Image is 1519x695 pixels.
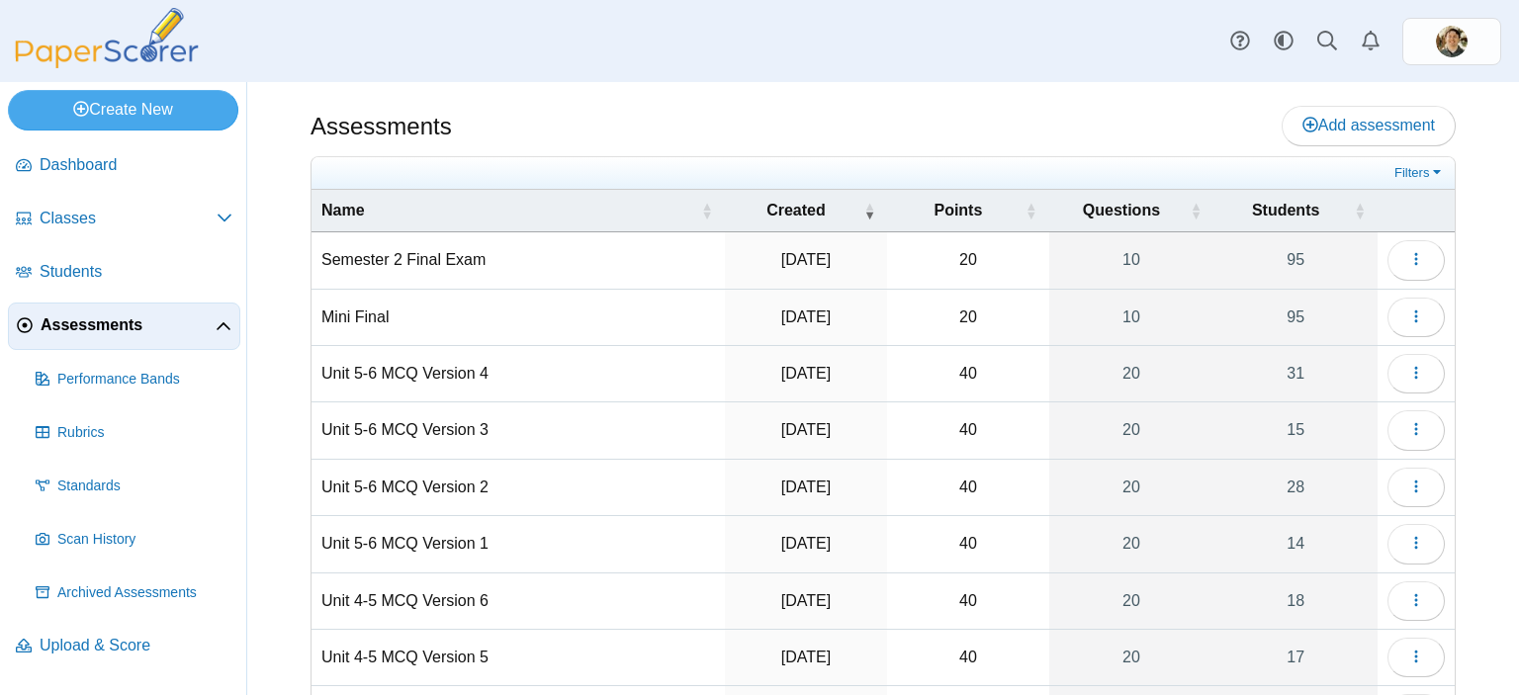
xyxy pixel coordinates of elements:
[28,569,240,617] a: Archived Assessments
[57,530,232,550] span: Scan History
[1213,290,1378,345] a: 95
[28,409,240,457] a: Rubrics
[312,460,725,516] td: Unit 5-6 MCQ Version 2
[1282,106,1456,145] a: Add assessment
[1213,460,1378,515] a: 28
[40,261,232,283] span: Students
[766,202,826,218] span: Created
[1389,163,1450,183] a: Filters
[1049,630,1214,685] a: 20
[1213,402,1378,458] a: 15
[312,346,725,402] td: Unit 5-6 MCQ Version 4
[887,573,1048,630] td: 40
[312,516,725,572] td: Unit 5-6 MCQ Version 1
[312,630,725,686] td: Unit 4-5 MCQ Version 5
[701,190,713,231] span: Name : Activate to sort
[57,423,232,443] span: Rubrics
[1083,202,1160,218] span: Questions
[312,573,725,630] td: Unit 4-5 MCQ Version 6
[41,314,216,336] span: Assessments
[311,110,452,143] h1: Assessments
[1302,117,1435,133] span: Add assessment
[1213,516,1378,571] a: 14
[1436,26,1468,57] img: ps.sHInGLeV98SUTXet
[1402,18,1501,65] a: ps.sHInGLeV98SUTXet
[8,54,206,71] a: PaperScorer
[1049,460,1214,515] a: 20
[1213,630,1378,685] a: 17
[781,592,831,609] time: Jan 29, 2025 at 1:12 PM
[40,208,217,229] span: Classes
[57,370,232,390] span: Performance Bands
[887,402,1048,459] td: 40
[781,365,831,382] time: Mar 3, 2025 at 10:51 AM
[8,8,206,68] img: PaperScorer
[28,356,240,403] a: Performance Bands
[40,154,232,176] span: Dashboard
[863,190,875,231] span: Created : Activate to remove sorting
[887,290,1048,346] td: 20
[1026,190,1037,231] span: Points : Activate to sort
[781,535,831,552] time: Mar 3, 2025 at 10:41 AM
[1213,346,1378,401] a: 31
[781,251,831,268] time: May 30, 2025 at 9:49 AM
[8,90,238,130] a: Create New
[1049,232,1214,288] a: 10
[781,478,831,495] time: Mar 3, 2025 at 10:44 AM
[1354,190,1366,231] span: Students : Activate to sort
[1049,346,1214,401] a: 20
[8,142,240,190] a: Dashboard
[312,402,725,459] td: Unit 5-6 MCQ Version 3
[321,202,365,218] span: Name
[781,421,831,438] time: Mar 3, 2025 at 10:46 AM
[934,202,982,218] span: Points
[312,290,725,346] td: Mini Final
[1049,402,1214,458] a: 20
[8,303,240,350] a: Assessments
[887,630,1048,686] td: 40
[1213,232,1378,288] a: 95
[1252,202,1319,218] span: Students
[312,232,725,289] td: Semester 2 Final Exam
[8,623,240,670] a: Upload & Score
[1049,516,1214,571] a: 20
[8,196,240,243] a: Classes
[1049,290,1214,345] a: 10
[887,346,1048,402] td: 40
[887,516,1048,572] td: 40
[781,649,831,665] time: Jan 29, 2025 at 1:10 PM
[28,516,240,564] a: Scan History
[1349,20,1392,63] a: Alerts
[40,635,232,656] span: Upload & Score
[28,463,240,510] a: Standards
[1213,573,1378,629] a: 18
[1436,26,1468,57] span: Michael Wright
[887,232,1048,289] td: 20
[57,477,232,496] span: Standards
[1049,573,1214,629] a: 20
[781,308,831,325] time: Apr 29, 2025 at 2:39 PM
[1190,190,1202,231] span: Questions : Activate to sort
[57,583,232,603] span: Archived Assessments
[8,249,240,297] a: Students
[887,460,1048,516] td: 40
